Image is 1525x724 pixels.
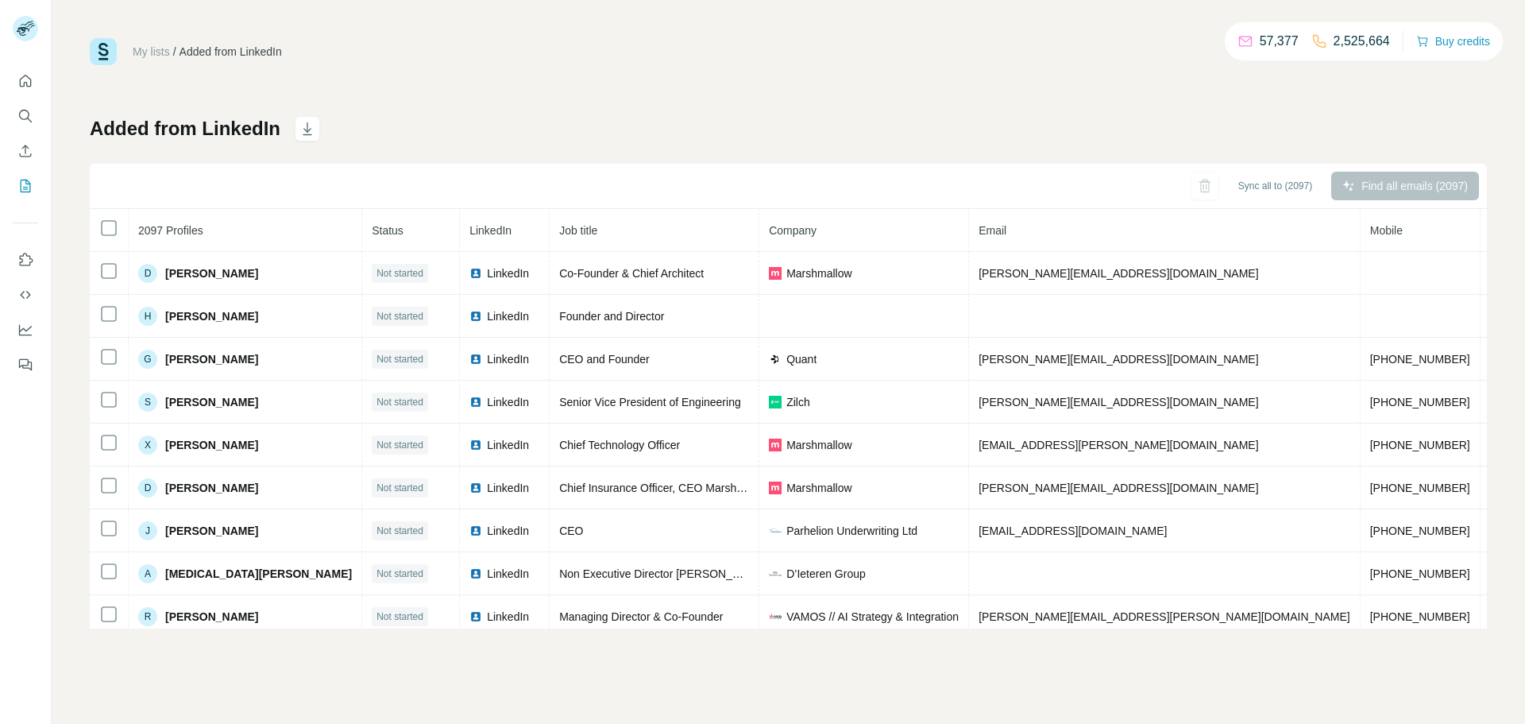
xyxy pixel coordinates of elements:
span: Marshmallow [786,480,851,496]
img: company-logo [769,614,782,620]
span: [PHONE_NUMBER] [1370,439,1470,451]
span: VAMOS // AI Strategy & Integration [786,609,959,625]
span: CEO and Founder [559,353,650,366]
img: LinkedIn logo [469,567,482,580]
span: Co-Founder & Chief Architect [559,267,704,280]
div: S [138,393,157,412]
span: Not started [376,610,423,624]
span: 2097 Profiles [138,224,203,237]
span: Non Executive Director [PERSON_NAME] - Board Member [559,567,851,580]
img: company-logo [769,567,782,580]
li: / [173,44,176,60]
img: LinkedIn logo [469,525,482,537]
div: A [138,564,157,583]
img: Surfe Logo [90,38,117,65]
span: [MEDICAL_DATA][PERSON_NAME] [165,566,352,582]
button: Use Surfe on LinkedIn [13,246,38,274]
div: H [138,307,157,326]
button: Dashboard [13,316,38,344]
span: CEO [559,525,583,537]
img: LinkedIn logo [469,396,482,408]
span: Senior Vice President of Engineering [559,396,741,408]
span: Zilch [786,394,810,410]
span: LinkedIn [487,609,529,625]
button: Use Surfe API [13,281,38,309]
span: Not started [376,352,423,366]
span: LinkedIn [487,351,529,367]
p: 57,377 [1260,32,1299,51]
span: Email [979,224,1006,237]
div: J [138,521,157,540]
span: Chief Insurance Officer, CEO Marshmallow Insurance Limited [559,482,862,494]
span: Quant [786,351,817,367]
button: Sync all to (2097) [1227,174,1323,198]
span: [PERSON_NAME] [165,523,258,539]
span: [PHONE_NUMBER] [1370,610,1470,623]
img: LinkedIn logo [469,310,482,323]
span: Not started [376,524,423,538]
span: Founder and Director [559,310,664,323]
img: LinkedIn logo [469,610,482,623]
span: D’Ieteren Group [786,566,866,582]
div: D [138,478,157,498]
span: Parhelion Underwriting Ltd [786,523,917,539]
span: [PHONE_NUMBER] [1370,567,1470,580]
span: Company [769,224,817,237]
img: LinkedIn logo [469,439,482,451]
span: Not started [376,309,423,323]
span: LinkedIn [487,437,529,453]
img: LinkedIn logo [469,267,482,280]
img: company-logo [769,525,782,537]
span: [PERSON_NAME][EMAIL_ADDRESS][DOMAIN_NAME] [979,267,1258,280]
button: Search [13,102,38,130]
h1: Added from LinkedIn [90,116,280,141]
span: LinkedIn [487,308,529,324]
span: [PERSON_NAME] [165,394,258,410]
span: [PERSON_NAME][EMAIL_ADDRESS][DOMAIN_NAME] [979,353,1258,366]
span: [PERSON_NAME] [165,351,258,367]
span: [PERSON_NAME] [165,609,258,625]
button: Feedback [13,350,38,379]
p: 2,525,664 [1334,32,1390,51]
div: Added from LinkedIn [180,44,282,60]
span: [PERSON_NAME][EMAIL_ADDRESS][PERSON_NAME][DOMAIN_NAME] [979,610,1350,623]
span: Job title [559,224,597,237]
div: R [138,607,157,626]
div: X [138,436,157,455]
img: company-logo [769,353,782,366]
img: LinkedIn logo [469,482,482,494]
span: Managing Director & Co-Founder [559,610,723,623]
span: Not started [376,567,423,581]
img: company-logo [769,482,782,494]
span: [EMAIL_ADDRESS][DOMAIN_NAME] [979,525,1167,537]
span: [PERSON_NAME] [165,265,258,281]
span: LinkedIn [487,566,529,582]
span: [PERSON_NAME][EMAIL_ADDRESS][DOMAIN_NAME] [979,396,1258,408]
span: Chief Technology Officer [559,439,680,451]
span: LinkedIn [487,265,529,281]
span: Sync all to (2097) [1238,179,1312,193]
img: company-logo [769,439,782,451]
span: Status [372,224,403,237]
img: company-logo [769,267,782,280]
span: Mobile [1370,224,1403,237]
span: [PHONE_NUMBER] [1370,525,1470,537]
a: My lists [133,45,170,58]
span: Not started [376,395,423,409]
span: Not started [376,481,423,495]
span: [EMAIL_ADDRESS][PERSON_NAME][DOMAIN_NAME] [979,439,1258,451]
span: Not started [376,438,423,452]
span: [PERSON_NAME] [165,480,258,496]
span: Marshmallow [786,265,851,281]
button: Enrich CSV [13,137,38,165]
span: Not started [376,266,423,281]
span: Marshmallow [786,437,851,453]
img: LinkedIn logo [469,353,482,366]
span: [PERSON_NAME][EMAIL_ADDRESS][DOMAIN_NAME] [979,482,1258,494]
span: LinkedIn [469,224,512,237]
img: company-logo [769,396,782,408]
button: My lists [13,172,38,200]
div: G [138,350,157,369]
span: LinkedIn [487,394,529,410]
button: Buy credits [1416,30,1490,52]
